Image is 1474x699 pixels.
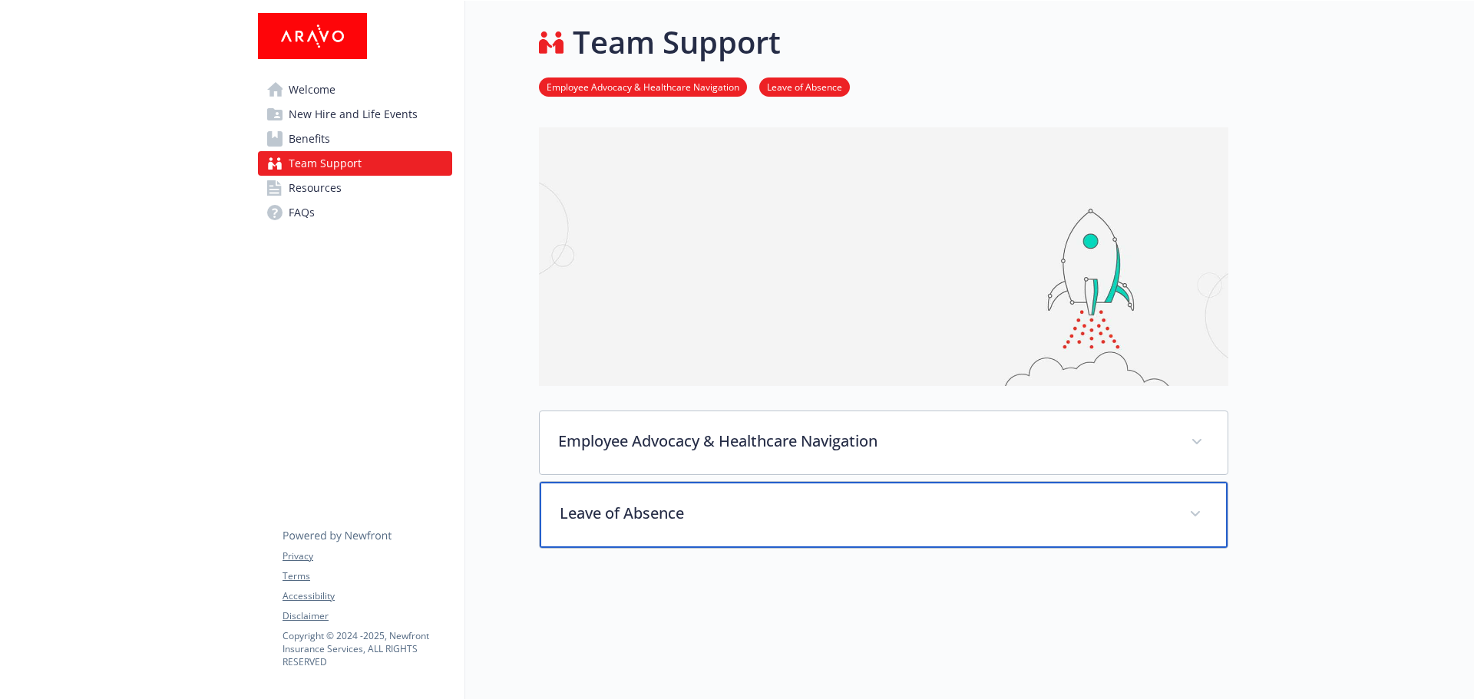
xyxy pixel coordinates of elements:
[289,200,315,225] span: FAQs
[289,176,342,200] span: Resources
[289,127,330,151] span: Benefits
[258,200,452,225] a: FAQs
[759,79,850,94] a: Leave of Absence
[283,589,451,603] a: Accessibility
[289,77,335,102] span: Welcome
[283,569,451,583] a: Terms
[258,151,452,176] a: Team Support
[289,102,418,127] span: New Hire and Life Events
[540,411,1228,474] div: Employee Advocacy & Healthcare Navigation
[539,79,747,94] a: Employee Advocacy & Healthcare Navigation
[289,151,362,176] span: Team Support
[283,629,451,668] p: Copyright © 2024 - 2025 , Newfront Insurance Services, ALL RIGHTS RESERVED
[258,102,452,127] a: New Hire and Life Events
[573,19,781,65] h1: Team Support
[558,430,1172,453] p: Employee Advocacy & Healthcare Navigation
[258,176,452,200] a: Resources
[283,609,451,623] a: Disclaimer
[283,549,451,563] a: Privacy
[560,502,1171,525] p: Leave of Absence
[258,77,452,102] a: Welcome
[540,482,1228,548] div: Leave of Absence
[258,127,452,151] a: Benefits
[539,127,1228,386] img: team support page banner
